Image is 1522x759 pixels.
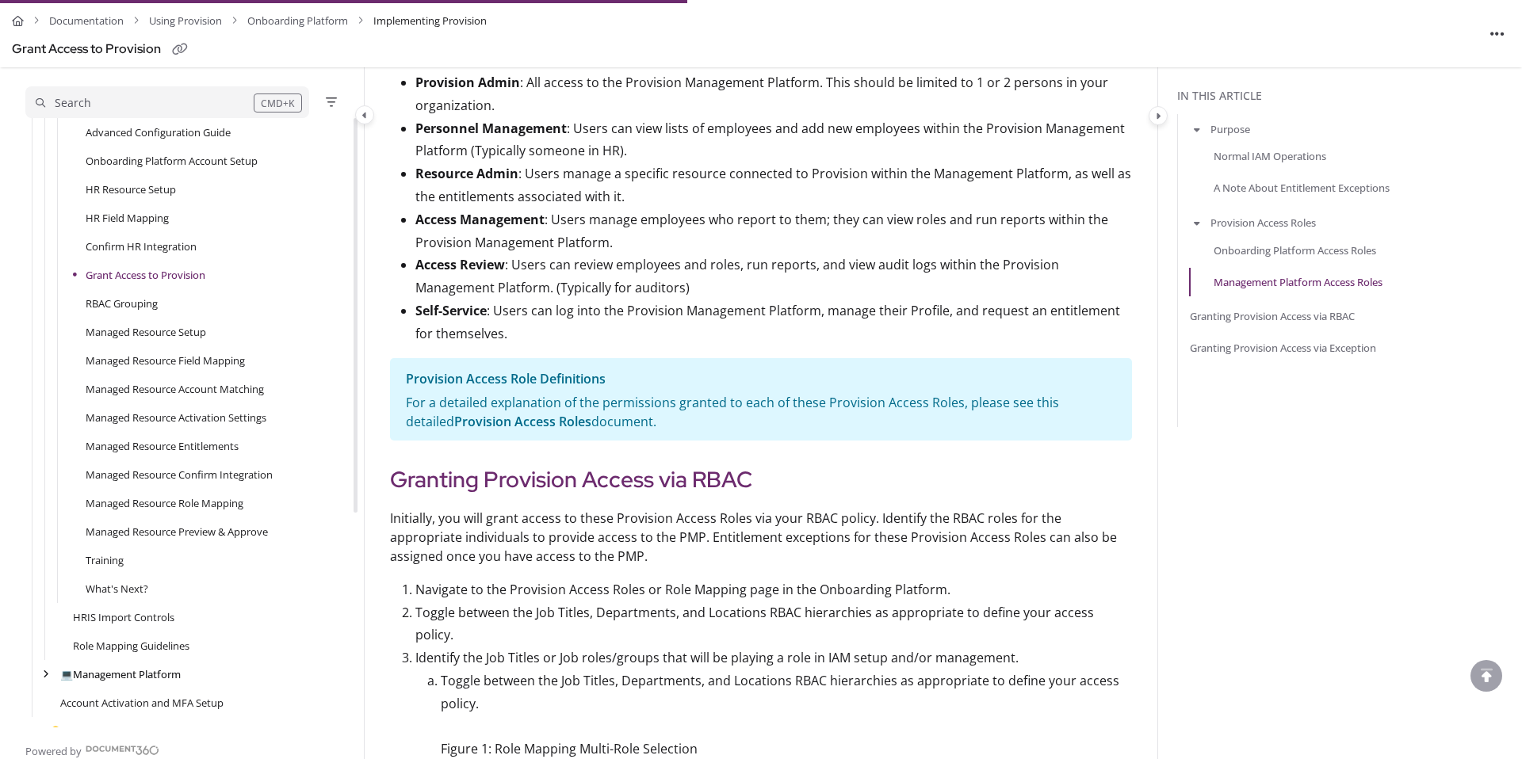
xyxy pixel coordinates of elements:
p: For a detailed explanation of the permissions granted to each of these Provision Access Roles, pl... [406,394,1116,430]
button: Search [25,86,309,118]
a: Normal IAM Operations [1214,148,1326,164]
button: Article more options [1485,21,1510,46]
a: Onboarding Platform Account Setup [86,153,258,169]
a: Provision Access Roles [1210,215,1316,231]
strong: Access Management [415,211,545,228]
strong: Self-Service [415,302,487,319]
button: Copy link of [167,37,193,63]
a: HR Field Mapping [86,210,169,226]
a: Single-Sign-On [48,723,128,739]
a: Managed Resource Setup [86,324,206,340]
img: Document360 [86,746,159,755]
a: Account Activation and MFA Setup [60,695,224,711]
a: Provision Access Roles [454,413,591,430]
p: : Users manage a specific resource connected to Provision within the Management Platform, as well... [415,162,1132,208]
p: Navigate to the Provision Access Roles or Role Mapping page in the Onboarding Platform. [415,578,1132,601]
span: Powered by [25,743,82,759]
div: CMD+K [254,93,302,113]
a: Managed Resource Confirm Integration [86,467,273,482]
a: Onboarding Platform [247,10,348,32]
div: scroll to top [1470,660,1502,692]
a: Onboarding Platform Access Roles [1214,242,1376,257]
div: arrow [25,724,41,739]
a: Training [86,552,124,568]
p: : Users can review employees and roles, run reports, and view audit logs within the Provision Man... [415,254,1132,299]
p: : All access to the Provision Management Platform. This should be limited to 1 or 2 persons in yo... [415,71,1132,117]
p: : Users can view lists of employees and add new employees within the Provision Management Platfor... [415,117,1132,163]
strong: Access Review [415,256,505,273]
a: A Note About Entitlement Exceptions [1214,180,1390,196]
a: Management Platform [60,666,181,682]
button: arrow [1190,214,1204,231]
a: Home [12,10,24,32]
a: Granting Provision Access via RBAC [1190,308,1355,324]
a: HR Resource Setup [86,181,176,197]
a: Managed Resource Account Matching [86,381,264,397]
strong: Personnel Management [415,120,567,137]
a: Managed Resource Activation Settings [86,410,266,425]
a: Managed Resource Field Mapping [86,353,245,368]
p: Initially, you will grant access to these Provision Access Roles via your RBAC policy. Identify t... [390,509,1132,566]
span: Implementing Provision [373,10,487,32]
p: Identify the Job Titles or Job roles/groups that will be playing a role in IAM setup and/or manag... [415,646,1132,669]
a: Role Mapping Guidelines [73,638,189,654]
button: Filter [322,93,341,112]
button: arrow [1190,120,1204,138]
span: 🔑 [48,724,60,738]
div: Search [55,94,91,112]
button: Category toggle [355,105,374,124]
p: Provision Access Role Definitions [406,368,1116,391]
a: Managed Resource Entitlements [86,438,239,454]
strong: Resource Admin [415,165,518,182]
a: Confirm HR Integration [86,238,197,254]
p: : Users manage employees who report to them; they can view roles and run reports within the Provi... [415,208,1132,254]
p: : Users can log into the Provision Management Platform, manage their Profile, and request an enti... [415,299,1132,345]
a: Granting Provision Access via Exception [1190,340,1376,356]
h2: Granting Provision Access via RBAC [390,463,1132,496]
a: Managed Resource Preview & Approve [86,524,268,540]
a: RBAC Grouping [86,296,158,311]
a: HRIS Import Controls [73,609,174,625]
a: Powered by Document360 - opens in a new tab [25,740,159,759]
button: Category toggle [1149,106,1168,125]
div: Grant Access to Provision [12,38,161,61]
a: Grant Access to Provision [86,267,205,283]
a: Management Platform Access Roles [1214,273,1382,289]
div: In this article [1177,87,1516,105]
a: Purpose [1210,121,1250,137]
p: Toggle between the Job Titles, Departments, and Locations RBAC hierarchies as appropriate to defi... [441,669,1132,715]
a: Advanced Configuration Guide [86,124,231,140]
a: Using Provision [149,10,222,32]
a: Documentation [49,10,124,32]
a: Managed Resource Role Mapping [86,495,243,511]
span: 💻 [60,667,73,681]
strong: Provision Admin [415,74,520,91]
a: What's Next? [86,581,148,597]
p: Toggle between the Job Titles, Departments, and Locations RBAC hierarchies as appropriate to defi... [415,601,1132,647]
div: arrow [38,667,54,682]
